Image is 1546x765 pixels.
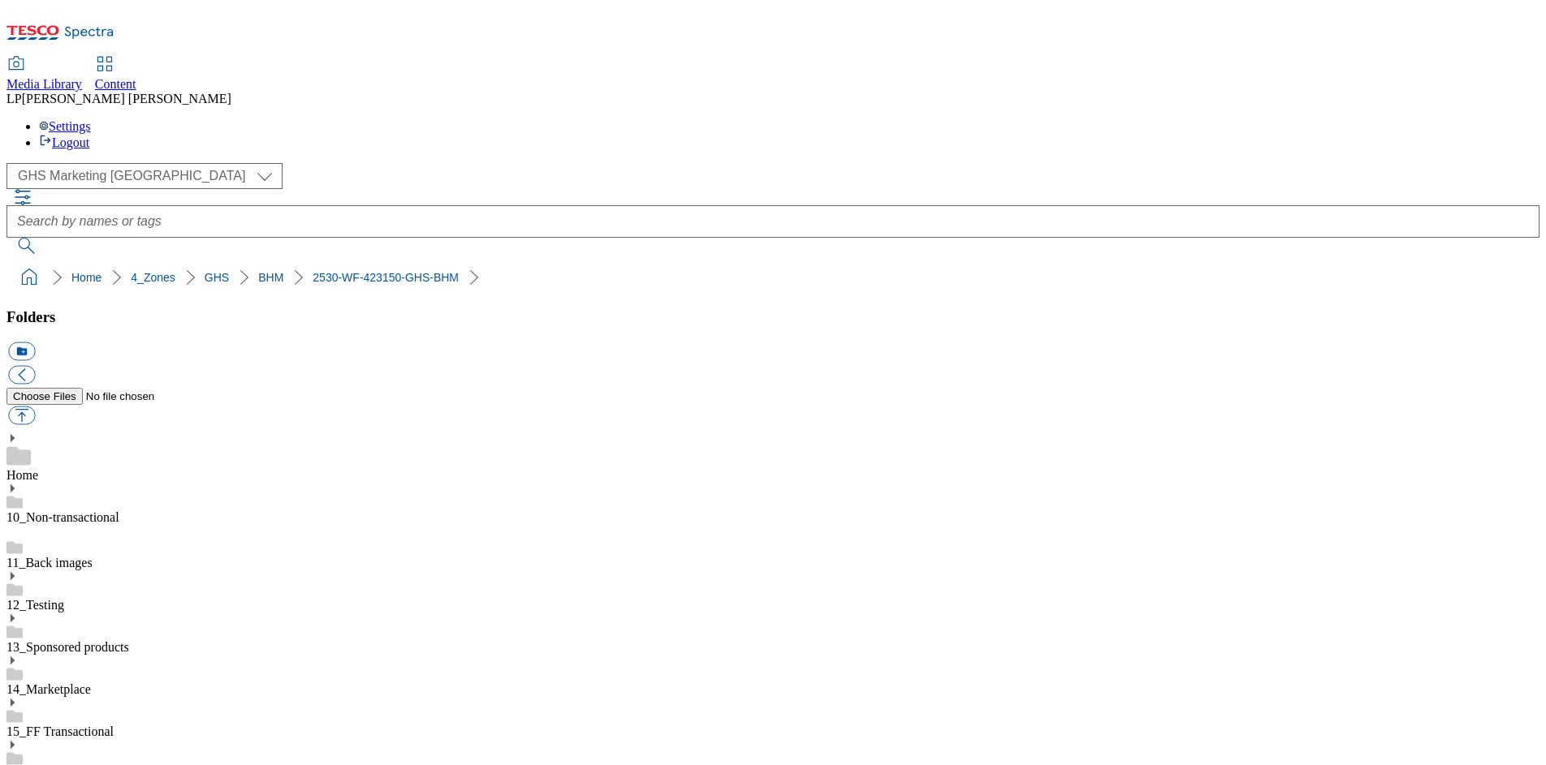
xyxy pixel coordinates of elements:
a: GHS [205,271,229,284]
span: Media Library [6,77,82,91]
nav: breadcrumb [6,262,1540,293]
a: Settings [39,119,91,133]
a: 2530-WF-423150-GHS-BHM [313,271,459,284]
a: Home [71,271,101,284]
a: 14_Marketplace [6,682,91,696]
a: home [16,264,42,290]
h3: Folders [6,308,1540,326]
a: 4_Zones [131,271,175,284]
a: 11_Back images [6,556,93,569]
a: 10_Non-transactional [6,510,119,524]
a: Media Library [6,58,82,92]
span: [PERSON_NAME] [PERSON_NAME] [22,92,231,105]
a: 13_Sponsored products [6,640,129,654]
a: Home [6,468,38,482]
a: BHM [258,271,283,284]
a: 12_Testing [6,598,64,612]
span: Content [95,77,136,91]
a: Content [95,58,136,92]
input: Search by names or tags [6,205,1540,238]
a: Logout [39,135,89,149]
span: LP [6,92,22,105]
a: 15_FF Transactional [6,724,114,738]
